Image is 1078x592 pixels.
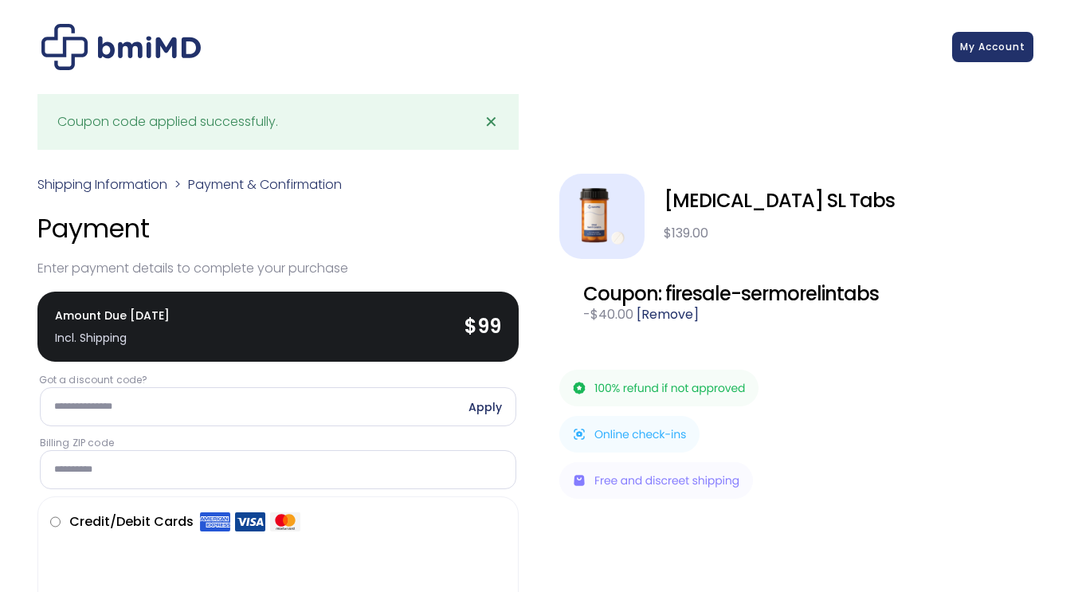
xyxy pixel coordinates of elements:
[468,400,503,414] a: Apply
[465,313,477,339] span: $
[465,313,501,339] bdi: 99
[55,304,170,349] span: Amount Due [DATE]
[55,327,170,349] div: Incl. Shipping
[664,224,708,242] bdi: 139.00
[57,111,278,133] div: Coupon code applied successfully.
[484,111,498,133] span: ✕
[270,512,300,532] img: Mastercard
[37,257,519,280] p: Enter payment details to complete your purchase
[235,512,265,532] img: Visa
[583,305,1017,324] div: -
[559,370,759,406] img: 100% refund if not approved
[664,190,1041,212] div: [MEDICAL_DATA] SL Tabs
[174,175,181,194] span: >
[39,373,518,387] label: Got a discount code?
[40,436,517,450] label: Billing ZIP code
[952,32,1033,62] a: My Account
[664,224,672,242] span: $
[590,305,633,323] span: 40.00
[583,283,1017,305] div: Coupon: firesale-sermorelintabs
[188,175,342,194] span: Payment & Confirmation
[41,24,201,70] img: Checkout
[590,305,598,323] span: $
[69,509,300,535] label: Credit/Debit Cards
[200,512,230,532] img: Amex
[475,106,507,138] a: ✕
[37,175,167,194] a: Shipping Information
[559,416,700,453] img: Online check-ins
[37,212,519,245] h4: Payment
[637,305,699,323] a: Remove firesale-sermorelintabs coupon
[559,174,645,259] img: Sermorelin SL Tabs
[960,40,1025,53] span: My Account
[559,462,753,499] img: Free and discreet shipping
